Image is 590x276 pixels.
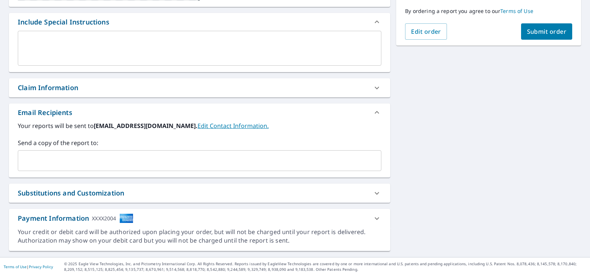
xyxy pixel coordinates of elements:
[94,122,198,130] b: [EMAIL_ADDRESS][DOMAIN_NAME].
[9,209,390,228] div: Payment InformationXXXX2004cardImage
[500,7,533,14] a: Terms of Use
[4,264,27,269] a: Terms of Use
[405,8,572,14] p: By ordering a report you agree to our
[527,27,567,36] span: Submit order
[4,264,53,269] p: |
[405,23,447,40] button: Edit order
[64,261,586,272] p: © 2025 Eagle View Technologies, Inc. and Pictometry International Corp. All Rights Reserved. Repo...
[18,17,109,27] div: Include Special Instructions
[18,188,124,198] div: Substitutions and Customization
[9,78,390,97] div: Claim Information
[119,213,133,223] img: cardImage
[521,23,573,40] button: Submit order
[29,264,53,269] a: Privacy Policy
[18,228,381,245] div: Your credit or debit card will be authorized upon placing your order, but will not be charged unt...
[92,213,116,223] div: XXXX2004
[18,83,78,93] div: Claim Information
[18,121,381,130] label: Your reports will be sent to
[18,108,72,118] div: Email Recipients
[411,27,441,36] span: Edit order
[198,122,269,130] a: EditContactInfo
[18,138,381,147] label: Send a copy of the report to:
[9,184,390,203] div: Substitutions and Customization
[9,13,390,31] div: Include Special Instructions
[18,213,133,223] div: Payment Information
[9,103,390,121] div: Email Recipients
